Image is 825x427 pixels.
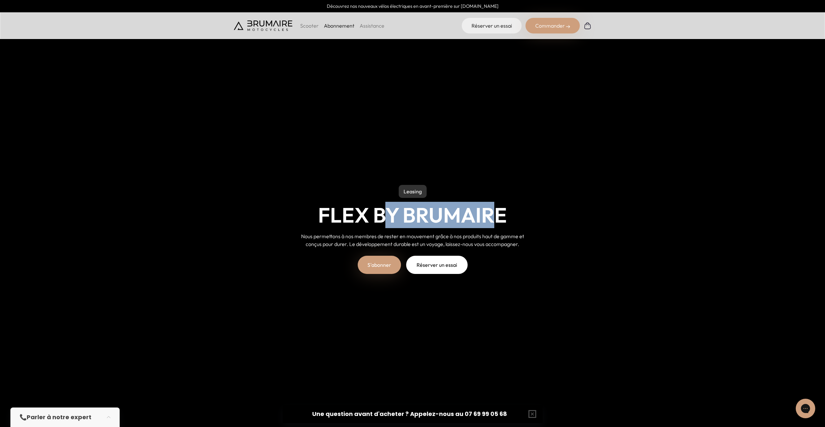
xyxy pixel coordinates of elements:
span: Nous permettons à nos membres de rester en mouvement grâce à nos produits haut de gamme et conçus... [301,233,524,247]
img: Panier [584,22,592,30]
a: Réserver un essai [406,256,468,274]
p: Leasing [399,185,427,198]
div: Commander [526,18,580,33]
img: Brumaire Motocycles [234,20,292,31]
iframe: Gorgias live chat messenger [792,396,818,421]
p: Scooter [300,22,319,30]
a: Réserver un essai [462,18,522,33]
a: Assistance [360,22,384,29]
img: right-arrow-2.png [566,25,570,29]
a: S'abonner [358,256,401,274]
h1: Flex by Brumaire [318,203,507,227]
a: Abonnement [324,22,354,29]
